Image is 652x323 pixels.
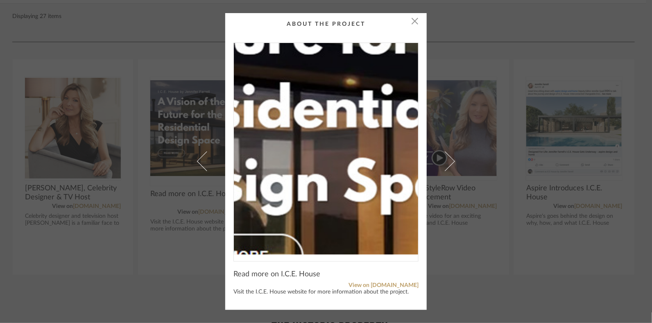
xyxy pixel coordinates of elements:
[234,43,418,255] div: 0
[233,270,320,279] span: Read more on I.C.E. House
[233,282,419,289] a: View on [DOMAIN_NAME]
[233,289,419,296] div: Visit the I.C.E. House website for more information about the project.
[234,43,418,255] img: 4169e7ef-6ade-4472-bf39-e6d76b886375_1000x1000.jpg
[407,13,423,29] button: Close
